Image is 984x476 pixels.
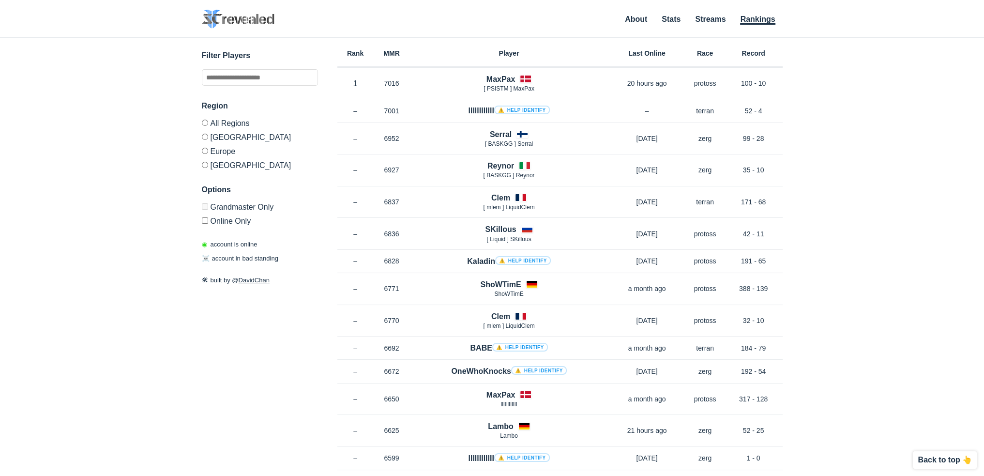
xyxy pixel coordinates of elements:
input: All Regions [202,120,208,126]
p: 1 - 0 [725,453,783,463]
p: [DATE] [608,256,686,266]
p: – [337,197,374,207]
p: 6599 [374,453,410,463]
p: a month ago [608,394,686,404]
p: zerg [686,367,725,376]
p: account in bad standing [202,254,278,263]
h4: Lambo [488,421,513,432]
p: 6650 [374,394,410,404]
p: protoss [686,316,725,325]
p: zerg [686,453,725,463]
label: Only show accounts currently laddering [202,214,318,225]
p: 32 - 10 [725,316,783,325]
h3: Options [202,184,318,196]
p: 42 - 11 [725,229,783,239]
p: – [337,394,374,404]
h4: Serral [490,129,512,140]
p: terran [686,343,725,353]
p: account is online [202,240,257,249]
p: – [337,284,374,293]
p: 192 - 54 [725,367,783,376]
label: [GEOGRAPHIC_DATA] [202,130,318,144]
p: – [608,106,686,116]
p: [DATE] [608,316,686,325]
h6: Player [410,50,608,57]
label: All Regions [202,120,318,130]
a: About [625,15,647,23]
h6: Race [686,50,725,57]
p: – [337,229,374,239]
p: [DATE] [608,367,686,376]
input: [GEOGRAPHIC_DATA] [202,134,208,140]
p: 7001 [374,106,410,116]
p: – [337,426,374,435]
p: [DATE] [608,197,686,207]
img: SC2 Revealed [202,10,274,29]
h4: Clem [491,192,510,203]
a: DavidChan [239,276,270,284]
a: ⚠️ Help identify [494,453,550,462]
span: [ mlem ] LiquidClem [483,322,534,329]
p: – [337,343,374,353]
p: – [337,367,374,376]
p: protoss [686,78,725,88]
a: Rankings [740,15,775,25]
p: 52 - 4 [725,106,783,116]
label: Only Show accounts currently in Grandmaster [202,203,318,214]
p: zerg [686,426,725,435]
span: [ mlem ] LiquidClem [483,204,534,211]
p: a month ago [608,343,686,353]
h4: Reynor [487,160,514,171]
p: 7016 [374,78,410,88]
h4: OneWhoKnocks [451,366,566,377]
p: terran [686,197,725,207]
a: Streams [695,15,726,23]
p: a month ago [608,284,686,293]
h3: Filter Players [202,50,318,61]
h4: BABE [470,342,547,353]
h6: Rank [337,50,374,57]
p: 100 - 10 [725,78,783,88]
p: 99 - 28 [725,134,783,143]
p: Back to top 👆 [918,456,972,464]
label: Europe [202,144,318,158]
h4: SKillous [485,224,516,235]
p: 35 - 10 [725,165,783,175]
h6: MMR [374,50,410,57]
p: 6828 [374,256,410,266]
input: Grandmaster Only [202,203,208,210]
p: – [337,453,374,463]
input: Online Only [202,217,208,224]
p: protoss [686,229,725,239]
span: [ BASKGG ] Serral [485,140,533,147]
p: 6927 [374,165,410,175]
p: 20 hours ago [608,78,686,88]
p: – [337,134,374,143]
span: lllIlllIllIl [501,401,517,408]
p: [DATE] [608,165,686,175]
p: 21 hours ago [608,426,686,435]
span: ShoWTimE [494,291,523,297]
h4: Clem [491,311,510,322]
p: 52 - 25 [725,426,783,435]
label: [GEOGRAPHIC_DATA] [202,158,318,169]
a: ⚠️ Help identify [495,256,551,265]
p: protoss [686,284,725,293]
p: 171 - 68 [725,197,783,207]
p: 6770 [374,316,410,325]
a: Stats [662,15,681,23]
p: – [337,316,374,325]
p: 191 - 65 [725,256,783,266]
span: [ PSISTM ] MaxPax [484,85,534,92]
h4: llIIlIIllIII [468,453,549,464]
span: ☠️ [202,255,210,262]
h4: MaxPax [486,74,515,85]
h3: Region [202,100,318,112]
p: – [337,165,374,175]
a: ⚠️ Help identify [492,343,548,352]
h6: Last Online [608,50,686,57]
p: – [337,256,374,266]
h4: ShoWTimE [480,279,521,290]
p: 6672 [374,367,410,376]
span: [ Lіquіd ] SKillous [486,236,531,243]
